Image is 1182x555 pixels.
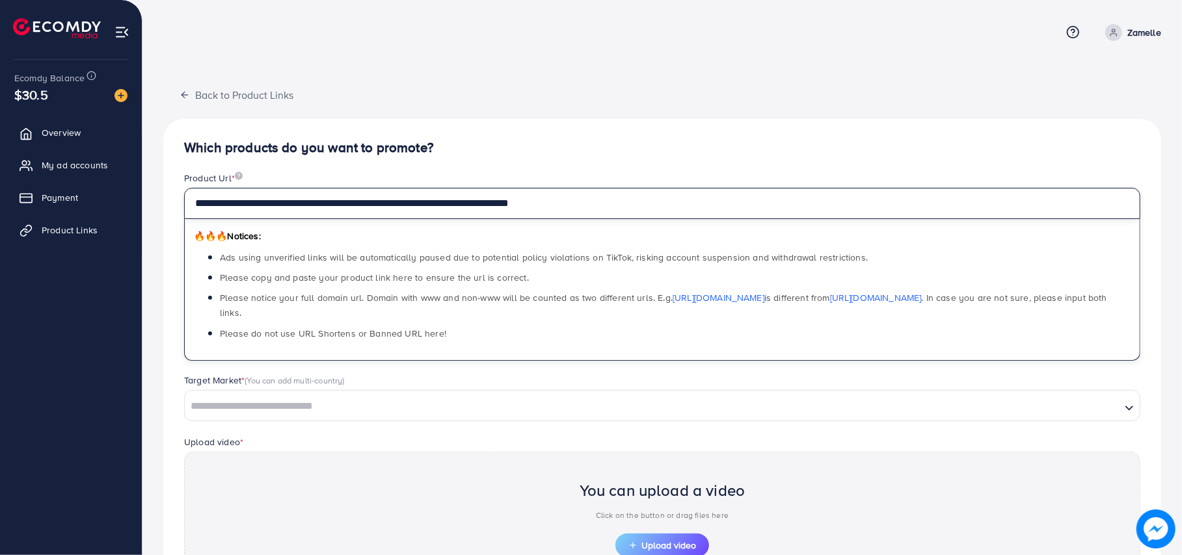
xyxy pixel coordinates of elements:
span: Please copy and paste your product link here to ensure the url is correct. [220,271,529,284]
span: My ad accounts [42,159,108,172]
a: [URL][DOMAIN_NAME] [830,291,922,304]
label: Product Url [184,172,243,185]
h2: You can upload a video [580,481,745,500]
a: My ad accounts [10,152,132,178]
img: image [235,172,243,180]
span: Ads using unverified links will be automatically paused due to potential policy violations on Tik... [220,251,868,264]
div: Search for option [184,390,1140,421]
input: Search for option [186,396,1120,417]
span: (You can add multi-country) [245,374,344,386]
span: Please notice your full domain url. Domain with www and non-www will be counted as two different ... [220,291,1107,319]
span: Ecomdy Balance [14,71,85,84]
a: Zamelle [1100,24,1161,41]
img: image [114,89,128,102]
h4: Which products do you want to promote? [184,140,1140,156]
button: Back to Product Links [163,81,310,109]
p: Zamelle [1127,25,1161,40]
span: Product Links [42,224,98,237]
span: $30.5 [14,85,48,104]
label: Upload video [184,435,243,448]
a: Overview [10,120,132,146]
span: Please do not use URL Shortens or Banned URL here! [220,327,446,340]
span: Notices: [194,229,261,242]
p: Click on the button or drag files here [580,508,745,523]
span: 🔥🔥🔥 [194,229,227,242]
img: menu [114,25,129,40]
a: Product Links [10,217,132,243]
a: [URL][DOMAIN_NAME] [673,291,764,304]
span: Upload video [628,541,696,550]
img: image [1136,510,1175,549]
label: Target Market [184,374,345,387]
span: Overview [42,126,81,139]
img: logo [13,18,101,38]
span: Payment [42,191,78,204]
a: Payment [10,185,132,211]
